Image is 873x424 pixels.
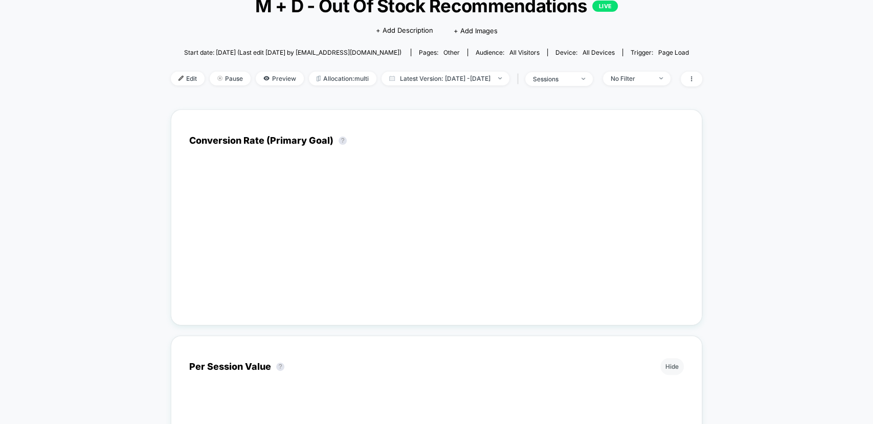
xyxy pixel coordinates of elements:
[592,1,618,12] p: LIVE
[443,49,460,56] span: other
[339,137,347,145] button: ?
[389,76,395,81] img: calendar
[178,76,184,81] img: edit
[514,72,525,86] span: |
[184,49,401,56] span: Start date: [DATE] (Last edit [DATE] by [EMAIL_ADDRESS][DOMAIN_NAME])
[453,27,497,35] span: + Add Images
[509,49,540,56] span: All Visitors
[179,179,674,307] div: CONVERSION_RATE
[611,75,652,82] div: No Filter
[309,72,376,85] span: Allocation: multi
[210,72,251,85] span: Pause
[189,361,289,372] div: Per Session Value
[375,26,433,36] span: + Add Description
[276,363,284,371] button: ?
[583,49,615,56] span: all devices
[631,49,689,56] div: Trigger:
[547,49,622,56] span: Device:
[476,49,540,56] div: Audience:
[171,72,205,85] span: Edit
[658,49,689,56] span: Page Load
[419,49,460,56] div: Pages:
[659,77,663,79] img: end
[498,77,502,79] img: end
[189,135,352,146] div: Conversion Rate (Primary Goal)
[256,72,304,85] span: Preview
[533,75,574,83] div: sessions
[581,78,585,80] img: end
[217,76,222,81] img: end
[317,76,321,81] img: rebalance
[660,358,684,375] button: Hide
[382,72,509,85] span: Latest Version: [DATE] - [DATE]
